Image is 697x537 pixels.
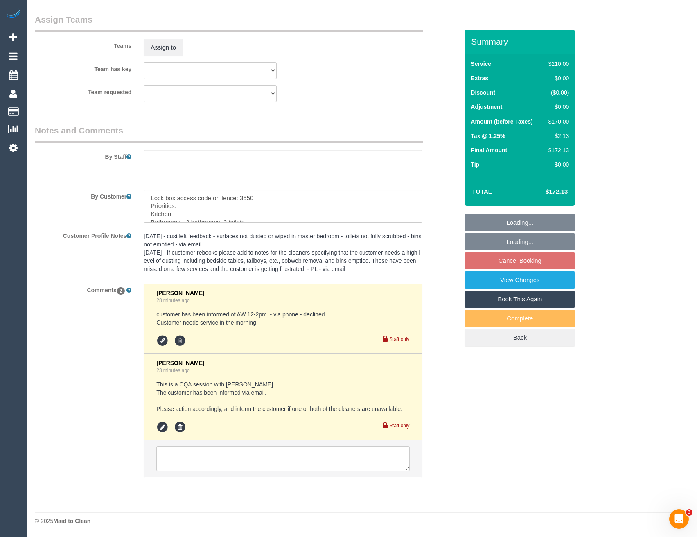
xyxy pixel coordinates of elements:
[35,14,423,32] legend: Assign Teams
[5,8,21,20] img: Automaid Logo
[686,509,692,516] span: 3
[545,146,569,154] div: $172.13
[471,146,507,154] label: Final Amount
[156,298,189,303] a: 28 minutes ago
[156,368,189,373] a: 23 minutes ago
[545,60,569,68] div: $210.00
[156,360,204,366] span: [PERSON_NAME]
[29,190,138,201] label: By Customer
[156,290,204,296] span: [PERSON_NAME]
[156,310,409,327] pre: customer has been informed of AW 12-2pm - via phone - declined Customer needs service in the morning
[465,329,575,346] a: Back
[29,150,138,161] label: By Staff
[389,336,409,342] small: Staff only
[471,37,571,46] h3: Summary
[35,124,423,143] legend: Notes and Comments
[471,132,505,140] label: Tax @ 1.25%
[521,188,568,195] h4: $172.13
[465,291,575,308] a: Book This Again
[29,39,138,50] label: Teams
[545,88,569,97] div: ($0.00)
[471,160,479,169] label: Tip
[29,62,138,73] label: Team has key
[156,380,409,413] pre: This is a CQA session with [PERSON_NAME]. The customer has been informed via email. Please action...
[471,117,532,126] label: Amount (before Taxes)
[29,85,138,96] label: Team requested
[471,88,495,97] label: Discount
[53,518,90,524] strong: Maid to Clean
[669,509,689,529] iframe: Intercom live chat
[545,160,569,169] div: $0.00
[545,132,569,140] div: $2.13
[465,271,575,289] a: View Changes
[144,39,183,56] button: Assign to
[471,74,488,82] label: Extras
[545,74,569,82] div: $0.00
[545,117,569,126] div: $170.00
[29,283,138,294] label: Comments
[471,103,502,111] label: Adjustment
[117,287,125,295] span: 2
[144,232,422,273] pre: [DATE] - cust left feedback - surfaces not dusted or wiped in master bedroom - toilets not fully ...
[545,103,569,111] div: $0.00
[471,60,491,68] label: Service
[472,188,492,195] strong: Total
[35,517,689,525] div: © 2025
[29,229,138,240] label: Customer Profile Notes
[389,423,409,429] small: Staff only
